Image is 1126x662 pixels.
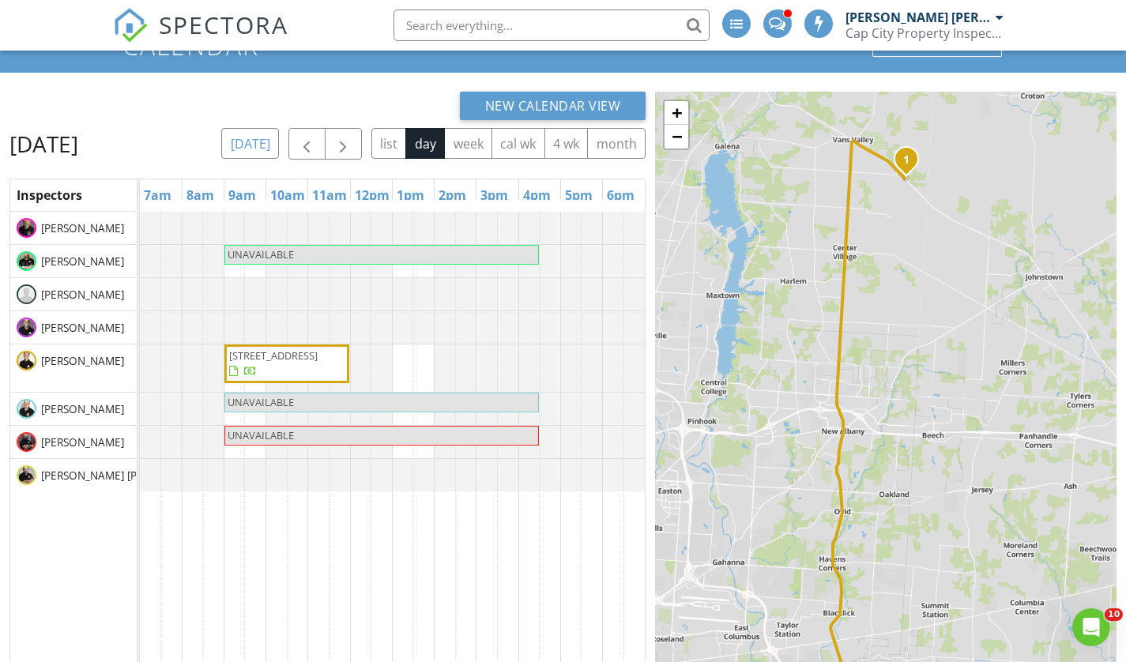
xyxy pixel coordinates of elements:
a: 9am [224,182,260,208]
span: UNAVAILABLE [228,395,294,409]
h2: [DATE] [9,128,78,160]
div: 16301 OH-37, Sunbury, OH 43074 [906,159,916,168]
a: 2pm [435,182,470,208]
img: final_dsc_0459.jpg [17,251,36,271]
span: [PERSON_NAME] [PERSON_NAME] [38,468,213,483]
a: SPECTORA [113,21,288,55]
span: [PERSON_NAME] [38,320,127,336]
a: 10am [266,182,309,208]
button: Next day [325,128,362,160]
iframe: Intercom live chat [1072,608,1110,646]
span: [PERSON_NAME] [38,254,127,269]
img: ryan_ellis1.jpg [17,432,36,452]
span: [PERSON_NAME] [38,220,127,236]
div: Calendar Settings [872,35,1002,57]
a: 11am [308,182,351,208]
img: ccpi_feb_2023_nathan__01.jpg [17,399,36,419]
span: SPECTORA [159,8,288,41]
span: UNAVAILABLE [228,428,294,442]
button: New Calendar View [460,92,646,120]
img: default-user-f0147aede5fd5fa78ca7ade42f37bd4542148d508eef1c3d3ea960f66861d68b.jpg [17,284,36,304]
a: 12pm [351,182,394,208]
button: [DATE] [221,128,279,159]
button: day [405,128,445,159]
div: Cap City Property Inspections LLC [845,25,1004,41]
span: 10 [1105,608,1123,621]
img: cap_city_inspect_headshot_18__2.jpg [17,465,36,485]
h1: Calendar [122,32,1003,59]
button: list [371,128,407,159]
img: cci_dec_2020_headshot_1.jpg [17,218,36,238]
button: week [444,128,492,159]
span: Inspectors [17,186,82,204]
a: Calendar Settings [871,33,1004,58]
img: helen.jpg [17,351,36,370]
a: 3pm [476,182,512,208]
span: [PERSON_NAME] [38,353,127,369]
img: ccpi_april_headshots__2.jpg [17,318,36,337]
a: 7am [140,182,175,208]
a: 8am [183,182,218,208]
button: 4 wk [544,128,589,159]
span: [STREET_ADDRESS] [229,348,318,363]
img: The Best Home Inspection Software - Spectora [113,8,148,43]
button: cal wk [491,128,545,159]
div: [PERSON_NAME] [PERSON_NAME] [845,9,992,25]
i: 1 [903,154,909,165]
input: Search everything... [394,9,710,41]
a: 1pm [393,182,428,208]
span: UNAVAILABLE [228,247,294,261]
a: 5pm [561,182,597,208]
button: Previous day [288,128,326,160]
span: [PERSON_NAME] [38,401,127,417]
span: [PERSON_NAME] [38,287,127,303]
button: month [587,128,646,159]
span: [PERSON_NAME] [38,434,127,450]
a: 6pm [603,182,638,208]
a: Zoom out [665,125,688,149]
a: 4pm [519,182,555,208]
a: Zoom in [665,101,688,125]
